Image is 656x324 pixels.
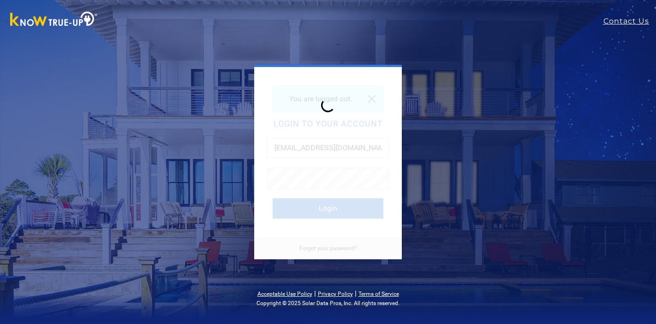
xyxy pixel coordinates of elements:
[603,16,656,27] a: Contact Us
[257,291,312,297] a: Acceptable Use Policy
[314,289,316,298] span: |
[358,291,399,297] a: Terms of Service
[355,289,357,298] span: |
[6,10,102,31] img: Know True-Up
[318,291,353,297] a: Privacy Policy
